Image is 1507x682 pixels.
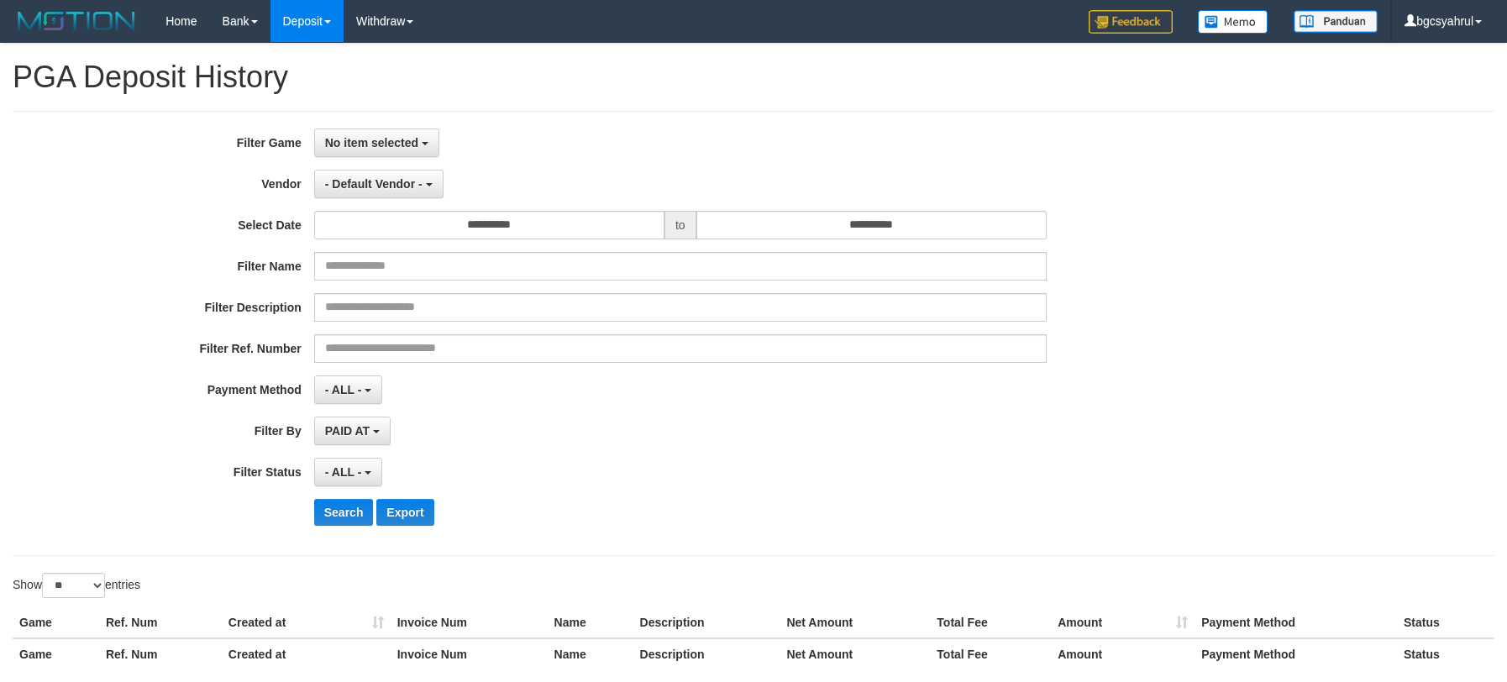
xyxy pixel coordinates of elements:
th: Amount [1051,638,1195,669]
label: Show entries [13,573,140,598]
span: - ALL - [325,383,362,396]
th: Created at [222,638,391,669]
th: Status [1397,638,1494,669]
th: Ref. Num [99,638,222,669]
th: Name [548,638,633,669]
img: Feedback.jpg [1089,10,1173,34]
img: MOTION_logo.png [13,8,140,34]
th: Payment Method [1195,607,1397,638]
button: - ALL - [314,458,382,486]
th: Game [13,607,99,638]
span: - ALL - [325,465,362,479]
img: panduan.png [1294,10,1378,33]
th: Name [548,607,633,638]
span: No item selected [325,136,418,150]
img: Button%20Memo.svg [1198,10,1268,34]
th: Total Fee [930,607,1051,638]
button: PAID AT [314,417,391,445]
button: - ALL - [314,375,382,404]
th: Net Amount [780,638,930,669]
select: Showentries [42,573,105,598]
th: Amount [1051,607,1195,638]
th: Description [633,607,780,638]
span: - Default Vendor - [325,177,423,191]
th: Ref. Num [99,607,222,638]
th: Status [1397,607,1494,638]
button: No item selected [314,129,439,157]
button: Export [376,499,433,526]
th: Payment Method [1195,638,1397,669]
th: Invoice Num [391,638,548,669]
th: Description [633,638,780,669]
th: Net Amount [780,607,930,638]
th: Invoice Num [391,607,548,638]
span: PAID AT [325,424,370,438]
th: Total Fee [930,638,1051,669]
span: to [664,211,696,239]
th: Created at [222,607,391,638]
button: - Default Vendor - [314,170,444,198]
h1: PGA Deposit History [13,60,1494,94]
button: Search [314,499,374,526]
